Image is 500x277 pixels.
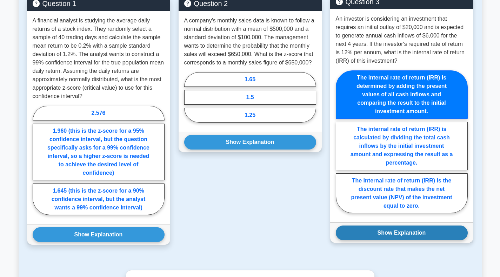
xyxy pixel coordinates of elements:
label: 1.25 [184,108,316,123]
label: The internal rate of return (IRR) is determined by adding the present values of all cash inflows ... [336,70,468,119]
p: A financial analyst is studying the average daily returns of a stock index. They randomly select ... [33,16,165,101]
button: Show Explanation [336,226,468,240]
label: The internal rate of return (IRR) is the discount rate that makes the net present value (NPV) of ... [336,173,468,213]
p: A company's monthly sales data is known to follow a normal distribution with a mean of $500,000 a... [184,16,316,67]
label: 2.576 [33,106,165,120]
label: 1.5 [184,90,316,105]
label: 1.960 (this is the z-score for a 95% confidence interval, but the question specifically asks for ... [33,124,165,180]
label: The internal rate of return (IRR) is calculated by dividing the total cash inflows by the initial... [336,122,468,170]
p: An investor is considering an investment that requires an initial outlay of $20,000 and is expect... [336,15,468,65]
button: Show Explanation [184,135,316,150]
label: 1.65 [184,72,316,87]
button: Show Explanation [33,227,165,242]
label: 1.645 (this is the z-score for a 90% confidence interval, but the analyst wants a 99% confidence ... [33,183,165,215]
